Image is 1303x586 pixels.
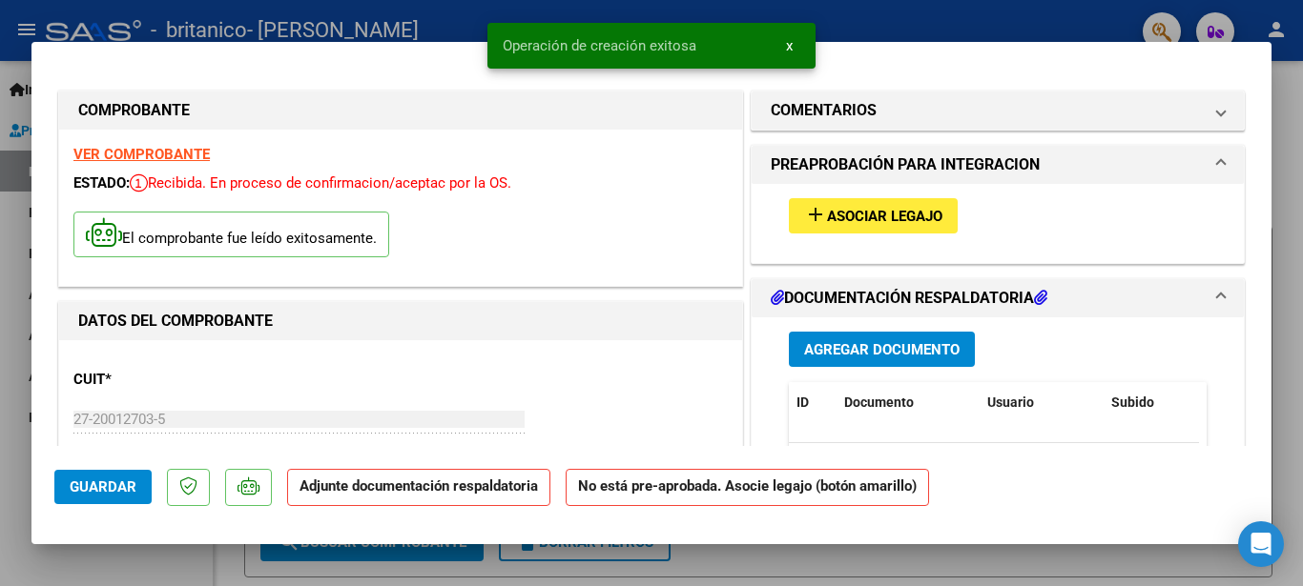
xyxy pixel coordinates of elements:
[771,153,1040,176] h1: PREAPROBACIÓN PARA INTEGRACION
[1104,382,1199,423] datatable-header-cell: Subido
[752,91,1244,130] mat-expansion-panel-header: COMENTARIOS
[980,382,1104,423] datatable-header-cell: Usuario
[73,146,210,163] a: VER COMPROBANTE
[804,203,827,226] mat-icon: add
[789,443,1199,491] div: No data to display
[789,198,958,233] button: Asociar Legajo
[804,341,960,358] span: Agregar Documento
[844,394,914,410] span: Documento
[771,29,808,63] button: x
[1238,521,1284,567] div: Open Intercom Messenger
[130,174,511,192] span: Recibida. En proceso de confirmacion/aceptac por la OS.
[789,332,975,367] button: Agregar Documento
[54,470,152,504] button: Guardar
[786,37,793,54] span: x
[73,212,389,258] p: El comprobante fue leído exitosamente.
[78,101,190,119] strong: COMPROBANTE
[300,477,538,495] strong: Adjunte documentación respaldatoria
[70,478,136,495] span: Guardar
[73,369,270,391] p: CUIT
[796,394,809,410] span: ID
[1111,394,1154,410] span: Subido
[987,394,1034,410] span: Usuario
[73,174,130,192] span: ESTADO:
[503,36,696,55] span: Operación de creación exitosa
[752,146,1244,184] mat-expansion-panel-header: PREAPROBACIÓN PARA INTEGRACION
[771,287,1047,310] h1: DOCUMENTACIÓN RESPALDATORIA
[752,279,1244,317] mat-expansion-panel-header: DOCUMENTACIÓN RESPALDATORIA
[789,382,837,423] datatable-header-cell: ID
[837,382,980,423] datatable-header-cell: Documento
[78,312,273,330] strong: DATOS DEL COMPROBANTE
[827,208,942,225] span: Asociar Legajo
[771,99,877,122] h1: COMENTARIOS
[566,469,929,506] strong: No está pre-aprobada. Asocie legajo (botón amarillo)
[752,184,1244,263] div: PREAPROBACIÓN PARA INTEGRACION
